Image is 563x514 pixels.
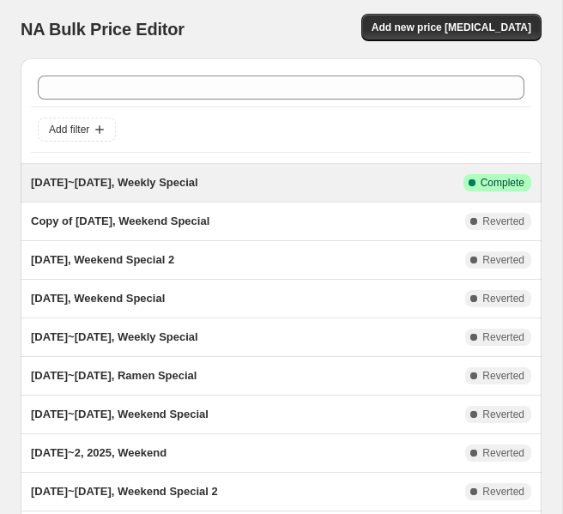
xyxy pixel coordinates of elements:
span: Reverted [482,408,524,421]
span: [DATE], Weekend Special 2 [31,253,174,266]
span: [DATE]~2, 2025, Weekend [31,446,166,459]
span: Reverted [482,330,524,344]
span: Reverted [482,292,524,305]
span: [DATE], Weekend Special [31,292,165,305]
span: [DATE]~[DATE], Ramen Special [31,369,197,382]
span: Add new price [MEDICAL_DATA] [372,21,531,34]
span: Complete [481,176,524,190]
span: Reverted [482,369,524,383]
button: Add new price [MEDICAL_DATA] [361,14,542,41]
span: Reverted [482,253,524,267]
span: Copy of [DATE], Weekend Special [31,215,209,227]
span: Reverted [482,215,524,228]
button: Add filter [38,118,116,142]
span: [DATE]~[DATE], Weekly Special [31,330,198,343]
span: Reverted [482,446,524,460]
span: Reverted [482,485,524,499]
span: Add filter [49,123,89,136]
span: NA Bulk Price Editor [21,20,185,39]
span: [DATE]~[DATE], Weekly Special [31,176,198,189]
span: [DATE]~[DATE], Weekend Special [31,408,209,420]
span: [DATE]~[DATE], Weekend Special 2 [31,485,218,498]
